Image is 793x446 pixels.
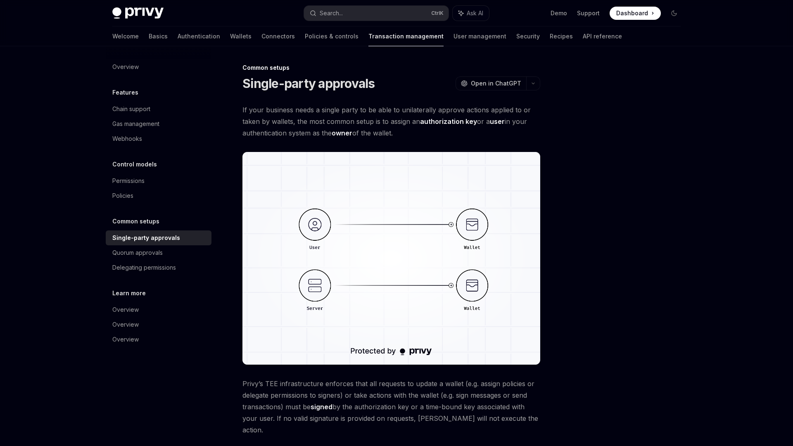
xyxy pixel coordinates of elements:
[332,129,352,138] a: owner
[112,233,180,243] div: Single-party approvals
[112,334,139,344] div: Overview
[471,79,521,88] span: Open in ChatGPT
[112,320,139,330] div: Overview
[467,9,483,17] span: Ask AI
[610,7,661,20] a: Dashboard
[577,9,600,17] a: Support
[616,9,648,17] span: Dashboard
[106,332,211,347] a: Overview
[230,26,252,46] a: Wallets
[305,26,359,46] a: Policies & controls
[112,159,157,169] h5: Control models
[242,76,375,91] h1: Single-party approvals
[368,26,444,46] a: Transaction management
[456,76,526,90] button: Open in ChatGPT
[112,191,133,201] div: Policies
[242,378,540,436] span: Privy’s TEE infrastructure enforces that all requests to update a wallet (e.g. assign policies or...
[112,134,142,144] div: Webhooks
[112,305,139,315] div: Overview
[261,26,295,46] a: Connectors
[242,104,540,139] span: If your business needs a single party to be able to unilaterally approve actions applied to or ta...
[106,230,211,245] a: Single-party approvals
[112,88,138,97] h5: Features
[311,403,332,411] strong: signed
[112,7,164,19] img: dark logo
[106,131,211,146] a: Webhooks
[106,317,211,332] a: Overview
[106,173,211,188] a: Permissions
[453,6,489,21] button: Ask AI
[550,26,573,46] a: Recipes
[112,216,159,226] h5: Common setups
[242,64,540,72] div: Common setups
[320,8,343,18] div: Search...
[453,26,506,46] a: User management
[106,245,211,260] a: Quorum approvals
[431,10,444,17] span: Ctrl K
[112,119,159,129] div: Gas management
[106,188,211,203] a: Policies
[149,26,168,46] a: Basics
[304,6,449,21] button: Search...CtrlK
[490,117,505,126] a: user
[112,248,163,258] div: Quorum approvals
[551,9,567,17] a: Demo
[106,260,211,275] a: Delegating permissions
[420,117,477,126] a: authorization key
[112,288,146,298] h5: Learn more
[112,62,139,72] div: Overview
[106,59,211,74] a: Overview
[106,302,211,317] a: Overview
[583,26,622,46] a: API reference
[667,7,681,20] button: Toggle dark mode
[242,152,540,365] img: single party approval
[106,102,211,116] a: Chain support
[112,26,139,46] a: Welcome
[112,104,150,114] div: Chain support
[516,26,540,46] a: Security
[112,176,145,186] div: Permissions
[106,116,211,131] a: Gas management
[178,26,220,46] a: Authentication
[112,263,176,273] div: Delegating permissions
